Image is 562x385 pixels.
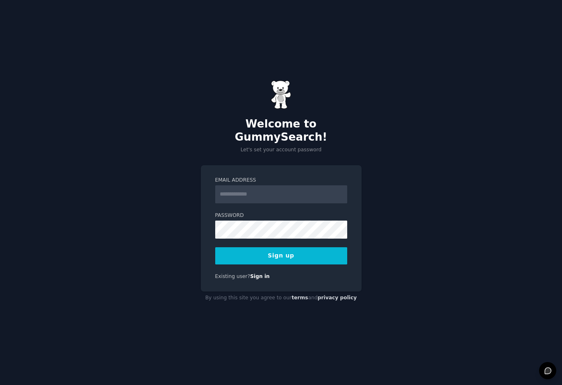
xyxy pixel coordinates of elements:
button: Sign up [215,247,347,264]
a: terms [291,295,308,301]
label: Password [215,212,347,219]
img: Gummy Bear [271,80,291,109]
a: privacy policy [318,295,357,301]
p: Let's set your account password [201,146,362,154]
label: Email Address [215,177,347,184]
a: Sign in [250,273,270,279]
h2: Welcome to GummySearch! [201,118,362,144]
div: By using this site you agree to our and [201,292,362,305]
span: Existing user? [215,273,250,279]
